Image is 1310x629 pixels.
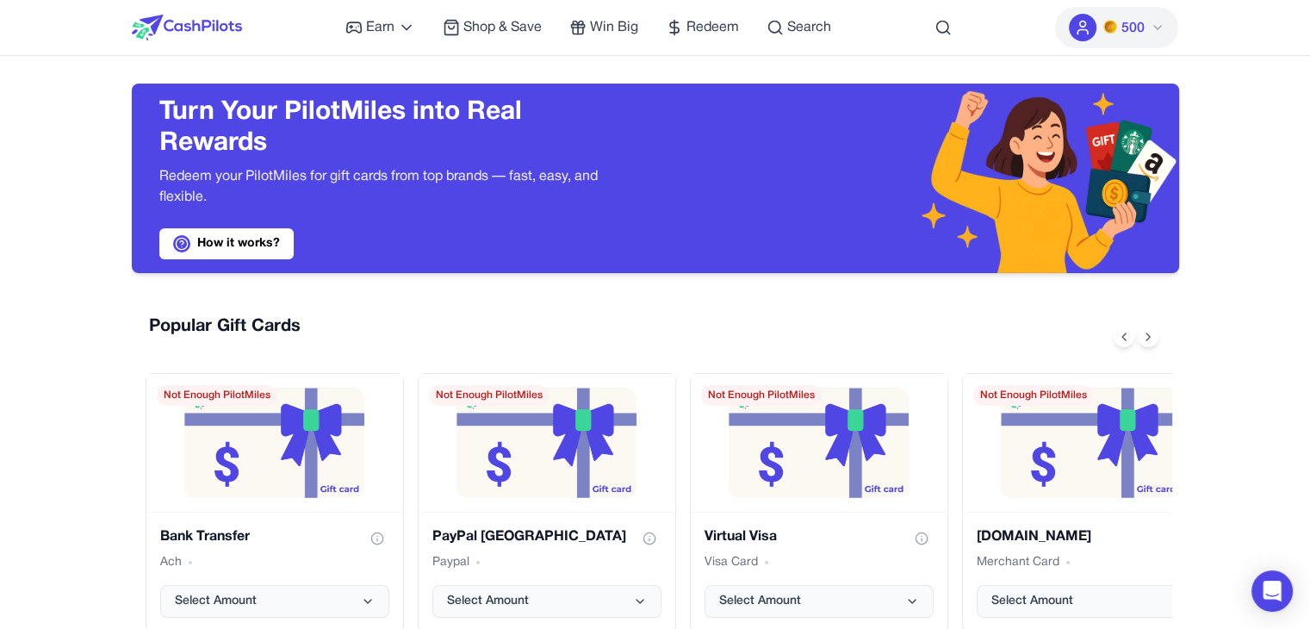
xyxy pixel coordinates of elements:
button: Select Amount [977,585,1206,618]
span: Shop & Save [463,17,542,38]
span: Earn [366,17,394,38]
button: Show gift card information [365,526,389,551]
span: Not Enough PilotMiles [157,385,277,406]
img: Header decoration [655,84,1179,273]
img: CashPilots Logo [132,15,242,40]
span: Merchant Card [977,554,1059,571]
h3: [DOMAIN_NAME] [977,526,1091,547]
h2: Popular Gift Cards [149,314,301,339]
img: default-reward-image.png [1000,388,1182,498]
span: Paypal [432,554,469,571]
a: Win Big [569,17,638,38]
h3: Turn Your PilotMiles into Real Rewards [159,97,628,159]
img: default-reward-image.png [728,388,910,498]
img: default-reward-image.png [456,388,637,498]
span: Not Enough PilotMiles [973,385,1094,406]
button: PMs500 [1055,7,1178,48]
button: Show gift card information [910,526,934,551]
span: Select Amount [719,593,801,610]
button: Select Amount [432,585,661,618]
span: Not Enough PilotMiles [701,385,822,406]
a: How it works? [159,228,294,259]
img: default-reward-image.png [183,388,365,498]
div: Open Intercom Messenger [1251,570,1293,612]
button: Select Amount [705,585,934,618]
p: Redeem your PilotMiles for gift cards from top brands — fast, easy, and flexible. [159,166,628,208]
button: Select Amount [160,585,389,618]
span: Select Amount [447,593,529,610]
button: Show gift card information [637,526,661,551]
span: Win Big [590,17,638,38]
a: Search [767,17,831,38]
img: PMs [1103,20,1117,34]
span: Redeem [686,17,739,38]
span: Not Enough PilotMiles [429,385,549,406]
span: Visa Card [705,554,758,571]
h3: PayPal [GEOGRAPHIC_DATA] [432,526,626,547]
a: Shop & Save [443,17,542,38]
span: Select Amount [991,593,1073,610]
a: Earn [345,17,415,38]
h3: Virtual Visa [705,526,777,547]
span: Select Amount [175,593,257,610]
span: Search [787,17,831,38]
h3: Bank Transfer [160,526,250,547]
span: Ach [160,554,182,571]
a: Redeem [666,17,739,38]
span: 500 [1121,18,1144,39]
